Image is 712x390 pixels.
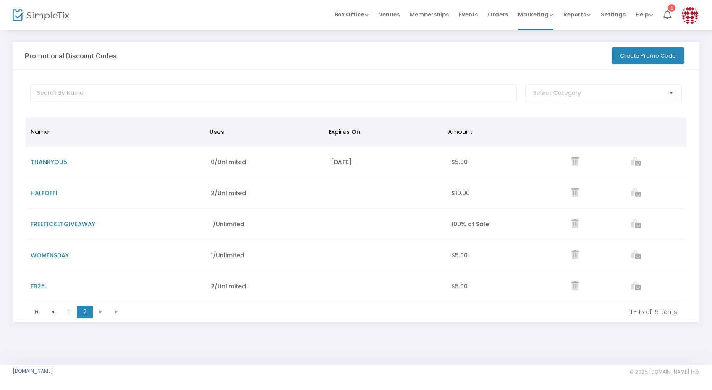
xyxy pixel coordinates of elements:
input: Search By Name [30,84,517,102]
span: Go to the previous page [50,309,56,315]
a: [DOMAIN_NAME] [13,368,53,374]
span: 100% of Sale [451,220,489,228]
span: Uses [209,128,224,136]
div: [DATE] [331,158,441,166]
span: FREETICKETGIVEAWAY [31,220,95,228]
span: WOMENSDAY [31,251,69,259]
span: Orders [488,4,508,25]
input: NO DATA FOUND [533,89,666,97]
span: $5.00 [451,158,468,166]
span: Go to the previous page [45,306,61,318]
span: Expires On [329,128,360,136]
span: Name [31,128,49,136]
div: 1 [668,4,675,12]
button: Select [665,84,677,102]
span: THANKYOU5 [31,158,67,166]
span: Box Office [335,10,369,18]
span: Go to the first page [34,309,40,315]
span: Amount [448,128,472,136]
span: $10.00 [451,189,470,197]
span: Page 1 [61,306,77,318]
span: Settings [601,4,626,25]
span: 1/Unlimited [211,251,244,259]
span: Events [459,4,478,25]
a: View list of orders which used this promo code. [631,283,641,291]
span: 0/Unlimited [211,158,246,166]
span: $5.00 [451,282,468,291]
span: 2/Unlimited [211,282,246,291]
span: 1/Unlimited [211,220,244,228]
span: $5.00 [451,251,468,259]
span: Marketing [518,10,553,18]
h3: Promotional Discount Codes [25,52,117,60]
a: View list of orders which used this promo code. [631,158,641,167]
span: Help [636,10,653,18]
span: Reports [563,10,591,18]
span: HALFOFF1 [31,189,58,197]
a: View list of orders which used this promo code. [631,251,641,260]
span: Page 2 [77,306,93,318]
a: View list of orders which used this promo code. [631,220,641,229]
span: Go to the first page [29,306,45,318]
button: Create Promo Code [612,47,684,64]
a: View list of orders which used this promo code. [631,189,641,198]
span: Memberships [410,4,449,25]
div: Data table [26,117,686,302]
span: © 2025 [DOMAIN_NAME] Inc. [630,369,699,375]
span: 2/Unlimited [211,189,246,197]
span: Venues [379,4,400,25]
span: FB25 [31,282,45,291]
kendo-pager-info: 11 - 15 of 15 items [131,308,677,316]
